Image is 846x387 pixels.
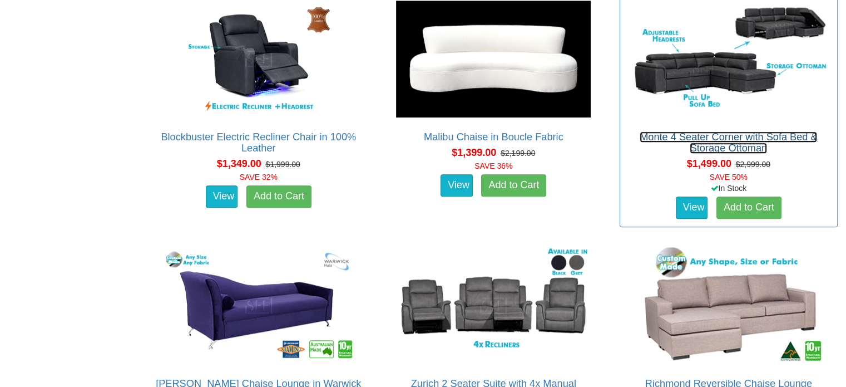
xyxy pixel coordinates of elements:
del: $2,199.00 [501,149,535,158]
del: $2,999.00 [736,160,770,169]
a: Add to Cart [481,174,546,197]
span: $1,399.00 [452,147,496,158]
img: Richmond Reversible Chaise Lounge [629,244,829,367]
div: In Stock [617,183,840,194]
a: View [206,185,238,208]
a: View [441,174,473,197]
font: SAVE 36% [474,161,512,170]
img: Zurich 2 Seater Suite with 4x Manual Recliners in Rhino Fabric [393,244,593,367]
a: View [676,197,708,219]
span: $1,349.00 [217,158,261,169]
img: Romeo Chaise Lounge in Warwick Fabric [159,244,359,367]
a: Monte 4 Seater Corner with Sofa Bed & Storage Ottoman [640,131,817,154]
a: Malibu Chaise in Boucle Fabric [424,131,563,143]
span: $1,499.00 [687,158,731,169]
a: Add to Cart [246,185,311,208]
font: SAVE 32% [240,173,278,182]
font: SAVE 50% [710,173,748,182]
del: $1,999.00 [266,160,300,169]
a: Blockbuster Electric Recliner Chair in 100% Leather [161,131,356,154]
a: Add to Cart [716,197,781,219]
